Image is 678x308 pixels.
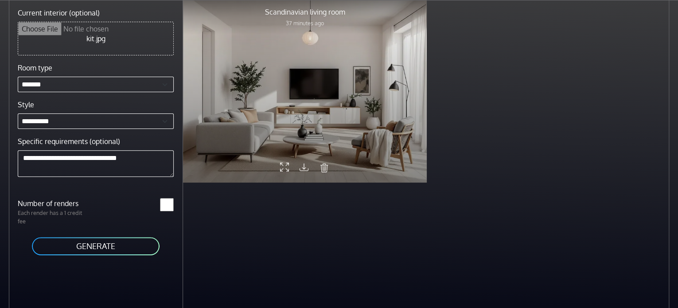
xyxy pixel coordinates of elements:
label: Specific requirements (optional) [18,136,120,147]
label: Style [18,99,34,110]
p: 37 minutes ago [265,19,345,27]
label: Current interior (optional) [18,8,100,18]
button: GENERATE [31,236,160,256]
label: Number of renders [12,198,96,209]
label: Room type [18,62,52,73]
p: Each render has a 1 credit fee [12,209,96,226]
p: Scandinavian living room [265,7,345,17]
